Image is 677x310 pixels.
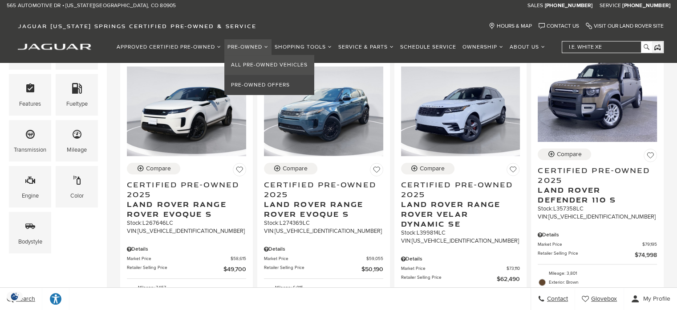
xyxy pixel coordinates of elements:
[14,145,46,155] div: Transmission
[507,265,520,272] span: $73,110
[127,265,246,274] a: Retailer Selling Price $49,700
[127,219,246,227] div: Stock : L267646LC
[401,180,520,229] a: Certified Pre-Owned 2025Land Rover Range Rover Velar Dynamic SE
[538,269,657,278] li: Mileage: 3,801
[127,180,246,219] a: Certified Pre-Owned 2025Land Rover Range Rover Evoque S
[539,23,579,29] a: Contact Us
[25,127,36,145] span: Transmission
[401,199,514,229] span: Land Rover Range Rover Velar Dynamic SE
[622,2,670,9] a: [PHONE_NUMBER]
[507,163,520,180] button: Save Vehicle
[420,165,445,173] div: Compare
[18,23,256,29] span: Jaguar [US_STATE] Springs Certified Pre-Owned & Service
[283,165,308,173] div: Compare
[640,295,670,303] span: My Profile
[66,99,88,109] div: Fueltype
[233,163,246,180] button: Save Vehicle
[264,265,361,274] span: Retailer Selling Price
[264,265,383,274] a: Retailer Selling Price $50,190
[538,250,635,260] span: Retailer Selling Price
[600,2,621,9] span: Service
[127,283,246,292] li: Mileage: 7,457
[72,173,82,191] span: Color
[401,237,520,245] div: VIN: [US_VEHICLE_IDENTIFICATION_NUMBER]
[114,39,548,55] nav: Main Navigation
[224,75,314,95] a: Pre-Owned Offers
[401,163,454,174] button: Compare Vehicle
[127,256,231,262] span: Market Price
[70,191,84,201] div: Color
[56,74,98,116] div: FueltypeFueltype
[114,39,224,55] a: Approved Certified Pre-Owned
[127,245,246,253] div: Pricing Details - Certified Pre-Owned 2025 Land Rover Range Rover Evoque S
[545,2,593,9] a: [PHONE_NUMBER]
[42,292,69,306] div: Explore your accessibility options
[127,180,239,199] span: Certified Pre-Owned 2025
[401,229,520,237] div: Stock : L399814LC
[9,166,51,207] div: EngineEngine
[538,213,657,221] div: VIN: [US_VEHICLE_IDENTIFICATION_NUMBER]
[562,41,651,53] input: i.e. White XE
[586,23,664,29] a: Visit Our Land Rover Site
[549,278,657,287] span: Exterior: Brown
[264,227,383,235] div: VIN: [US_VEHICLE_IDENTIFICATION_NUMBER]
[642,241,657,248] span: $79,195
[366,256,383,262] span: $59,055
[25,219,36,237] span: Bodystyle
[401,180,514,199] span: Certified Pre-Owned 2025
[264,163,317,174] button: Compare Vehicle
[264,283,383,292] li: Mileage: 6,915
[397,39,459,55] a: Schedule Service
[545,295,568,303] span: Contact
[146,165,171,173] div: Compare
[127,256,246,262] a: Market Price $58,615
[42,288,69,310] a: Explore your accessibility options
[72,127,82,145] span: Mileage
[538,149,591,160] button: Compare Vehicle
[538,241,642,248] span: Market Price
[25,173,36,191] span: Engine
[527,2,543,9] span: Sales
[127,227,246,235] div: VIN: [US_VEHICLE_IDENTIFICATION_NUMBER]
[9,74,51,116] div: FeaturesFeatures
[127,199,239,219] span: Land Rover Range Rover Evoque S
[401,255,520,263] div: Pricing Details - Certified Pre-Owned 2025 Land Rover Range Rover Velar Dynamic SE
[401,265,507,272] span: Market Price
[538,185,650,205] span: Land Rover Defender 110 S
[9,212,51,253] div: BodystyleBodystyle
[72,81,82,99] span: Fueltype
[497,274,520,284] span: $62,490
[401,274,497,284] span: Retailer Selling Price
[538,165,650,185] span: Certified Pre-Owned 2025
[538,250,657,260] a: Retailer Selling Price $74,998
[335,39,397,55] a: Service & Parts
[9,120,51,161] div: TransmissionTransmission
[224,55,314,75] a: All Pre-Owned Vehicles
[401,265,520,272] a: Market Price $73,110
[264,180,377,199] span: Certified Pre-Owned 2025
[7,2,176,9] a: 565 Automotive Dr • [US_STATE][GEOGRAPHIC_DATA], CO 80905
[264,199,377,219] span: Land Rover Range Rover Evoque S
[370,163,383,180] button: Save Vehicle
[56,166,98,207] div: ColorColor
[4,292,25,301] section: Click to Open Cookie Consent Modal
[401,66,520,156] img: 2025 Land Rover Range Rover Velar Dynamic SE
[264,245,383,253] div: Pricing Details - Certified Pre-Owned 2025 Land Rover Range Rover Evoque S
[557,150,582,158] div: Compare
[13,23,261,29] a: Jaguar [US_STATE] Springs Certified Pre-Owned & Service
[4,292,25,301] img: Opt-Out Icon
[127,265,223,274] span: Retailer Selling Price
[507,39,548,55] a: About Us
[264,219,383,227] div: Stock : L274369LC
[459,39,507,55] a: Ownership
[589,295,617,303] span: Glovebox
[22,191,39,201] div: Engine
[264,66,383,156] img: 2025 Land Rover Range Rover Evoque S
[18,44,91,50] img: Jaguar
[538,231,657,239] div: Pricing Details - Certified Pre-Owned 2025 Land Rover Defender 110 S
[231,256,246,262] span: $58,615
[127,163,180,174] button: Compare Vehicle
[538,52,657,142] img: 2025 Land Rover Defender 110 S
[25,81,36,99] span: Features
[644,149,657,165] button: Save Vehicle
